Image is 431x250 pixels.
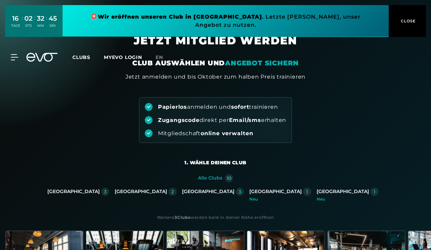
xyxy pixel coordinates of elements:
div: 02 [24,14,32,23]
div: Jetzt anmelden und bis Oktober zum halben Preis trainieren [126,73,305,81]
div: direkt per erhalten [158,117,286,124]
div: : [22,14,23,32]
div: SEK [49,23,57,28]
div: Neu [249,197,311,201]
strong: sofort [231,104,249,110]
div: 1 [306,189,308,194]
div: : [46,14,47,32]
div: 3 [239,189,241,194]
strong: Zugangscode [158,117,200,123]
a: MYEVO LOGIN [104,54,142,60]
div: Mitgliedschaft [158,130,253,137]
strong: 3 [175,215,177,220]
div: [GEOGRAPHIC_DATA] [317,189,369,195]
div: 16 [11,14,20,23]
strong: online verwalten [201,130,253,137]
div: STD [24,23,32,28]
div: [GEOGRAPHIC_DATA] [182,189,234,195]
div: 2 [171,189,174,194]
span: CLOSE [399,18,416,24]
div: anmelden und trainieren [158,103,278,111]
strong: Clubs [177,215,190,220]
div: [GEOGRAPHIC_DATA] [249,189,302,195]
strong: Email/sms [229,117,261,123]
div: [GEOGRAPHIC_DATA] [47,189,100,195]
button: CLOSE [389,5,426,37]
strong: Papierlos [158,104,187,110]
div: 45 [49,14,57,23]
a: Clubs [72,54,104,60]
div: TAGE [11,23,20,28]
div: 32 [37,14,44,23]
div: 1 [373,189,375,194]
span: Clubs [72,54,90,60]
div: 10 [227,176,232,181]
a: en [156,54,171,61]
div: 1. Wähle deinen Club [184,159,246,166]
span: en [156,54,163,60]
div: Neu [317,197,379,201]
div: [GEOGRAPHIC_DATA] [115,189,167,195]
div: : [34,14,35,32]
div: 3 [104,189,107,194]
div: MIN [37,23,44,28]
div: Alle Clubs [198,175,222,181]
